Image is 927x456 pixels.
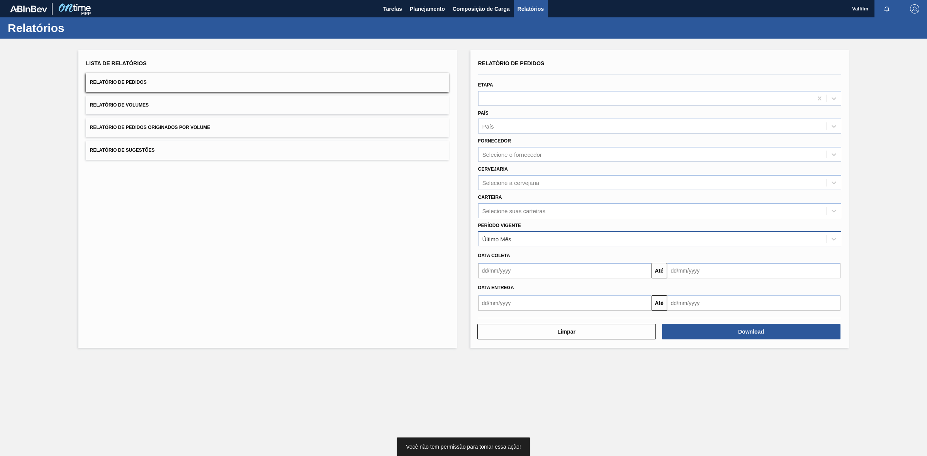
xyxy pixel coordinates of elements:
[482,151,542,158] div: Selecione o fornecedor
[86,60,147,66] span: Lista de Relatórios
[662,324,840,339] button: Download
[478,60,545,66] span: Relatório de Pedidos
[482,236,511,242] div: Último Mês
[453,4,510,14] span: Composição de Carga
[478,110,489,116] label: País
[478,82,493,88] label: Etapa
[477,324,656,339] button: Limpar
[667,295,840,311] input: dd/mm/yyyy
[478,223,521,228] label: Período Vigente
[874,3,899,14] button: Notificações
[478,253,510,258] span: Data coleta
[482,123,494,130] div: País
[86,96,449,115] button: Relatório de Volumes
[8,24,145,32] h1: Relatórios
[652,263,667,278] button: Até
[482,207,545,214] div: Selecione suas carteiras
[10,5,47,12] img: TNhmsLtSVTkK8tSr43FrP2fwEKptu5GPRR3wAAAABJRU5ErkJggg==
[86,73,449,92] button: Relatório de Pedidos
[910,4,919,14] img: Logout
[86,141,449,160] button: Relatório de Sugestões
[482,179,540,186] div: Selecione a cervejaria
[90,102,149,108] span: Relatório de Volumes
[406,444,521,450] span: Você não tem permissão para tomar essa ação!
[478,295,652,311] input: dd/mm/yyyy
[86,118,449,137] button: Relatório de Pedidos Originados por Volume
[90,80,147,85] span: Relatório de Pedidos
[652,295,667,311] button: Até
[478,195,502,200] label: Carteira
[90,125,211,130] span: Relatório de Pedidos Originados por Volume
[478,166,508,172] label: Cervejaria
[383,4,402,14] span: Tarefas
[90,147,155,153] span: Relatório de Sugestões
[478,138,511,144] label: Fornecedor
[478,263,652,278] input: dd/mm/yyyy
[518,4,544,14] span: Relatórios
[667,263,840,278] input: dd/mm/yyyy
[478,285,514,290] span: Data Entrega
[410,4,445,14] span: Planejamento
